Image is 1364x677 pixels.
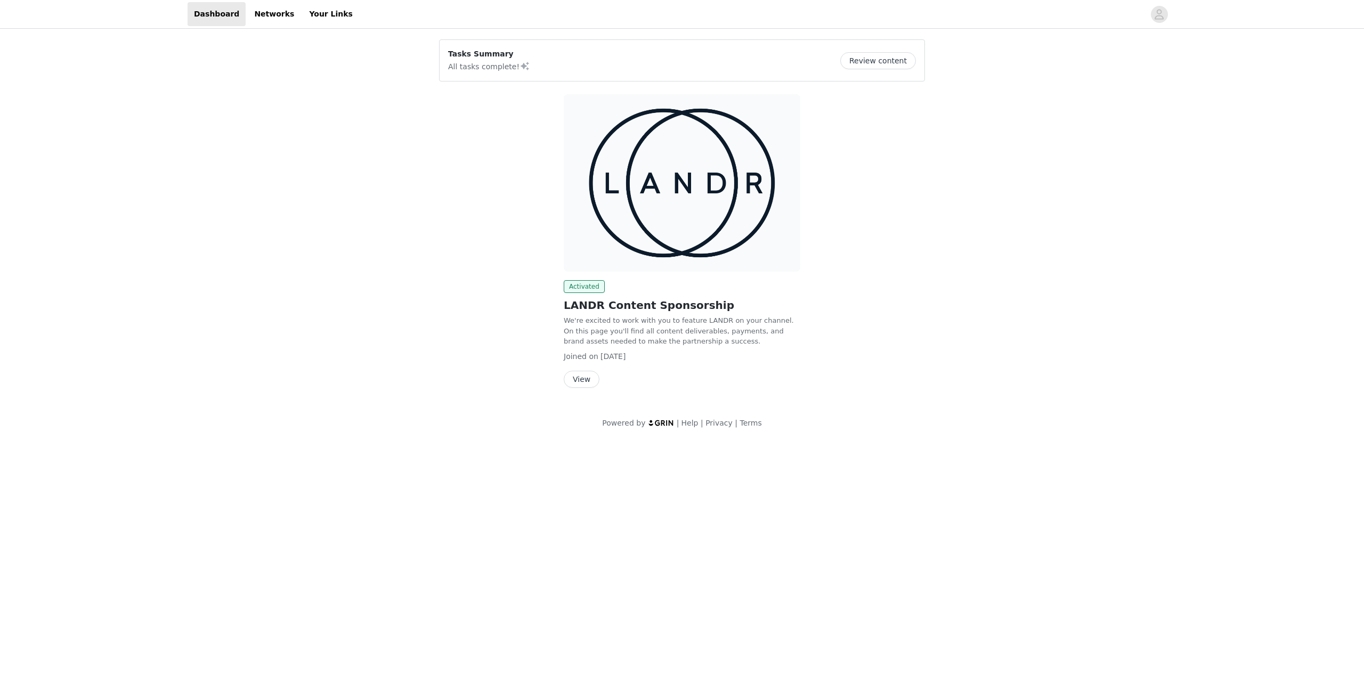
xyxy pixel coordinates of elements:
[188,2,246,26] a: Dashboard
[564,371,599,388] button: View
[564,297,800,313] h2: LANDR Content Sponsorship
[740,419,761,427] a: Terms
[448,60,530,72] p: All tasks complete!
[600,352,626,361] span: [DATE]
[701,419,703,427] span: |
[735,419,737,427] span: |
[681,419,699,427] a: Help
[564,280,605,293] span: Activated
[602,419,645,427] span: Powered by
[564,94,800,272] img: LANDR | JPY
[564,352,598,361] span: Joined on
[648,419,675,426] img: logo
[705,419,733,427] a: Privacy
[564,315,800,347] p: We're excited to work with you to feature LANDR on your channel. On this page you'll find all con...
[677,419,679,427] span: |
[840,52,916,69] button: Review content
[1154,6,1164,23] div: avatar
[448,48,530,60] p: Tasks Summary
[303,2,359,26] a: Your Links
[248,2,301,26] a: Networks
[564,376,599,384] a: View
